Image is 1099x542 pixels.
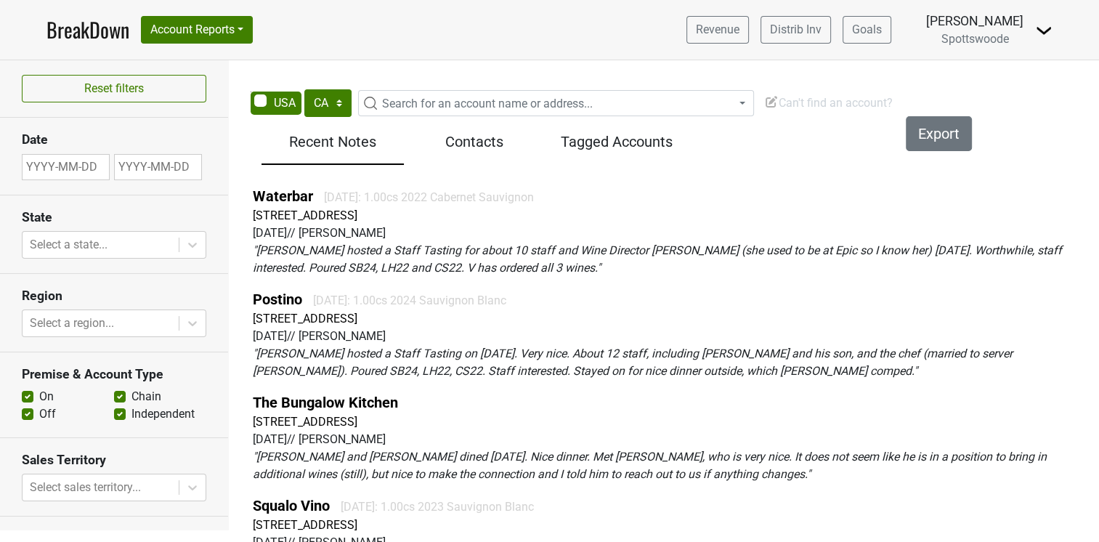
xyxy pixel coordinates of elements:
[313,294,506,307] span: [DATE]: 1.00cs 2024 Sauvignon Blanc
[269,133,397,150] h5: Recent Notes
[22,75,206,102] button: Reset filters
[686,16,749,44] a: Revenue
[22,154,110,180] input: YYYY-MM-DD
[253,243,1062,275] em: " [PERSON_NAME] hosted a Staff Tasting for about 10 staff and Wine Director [PERSON_NAME] (she us...
[906,116,972,151] button: Export
[46,15,129,45] a: BreakDown
[253,187,313,205] a: Waterbar
[253,328,1093,345] div: [DATE] // [PERSON_NAME]
[253,225,1093,242] div: [DATE] // [PERSON_NAME]
[253,518,357,532] a: [STREET_ADDRESS]
[253,291,302,308] a: Postino
[131,405,195,423] label: Independent
[764,96,893,110] span: Can't find an account?
[253,415,357,429] a: [STREET_ADDRESS]
[1035,22,1053,39] img: Dropdown Menu
[553,133,681,150] h5: Tagged Accounts
[253,347,1013,378] em: " [PERSON_NAME] hosted a Staff Tasting on [DATE]. Very nice. About 12 staff, including [PERSON_NA...
[382,97,593,110] span: Search for an account name or address...
[253,497,330,514] a: Squalo Vino
[39,388,54,405] label: On
[843,16,891,44] a: Goals
[141,16,253,44] button: Account Reports
[22,367,206,382] h3: Premise & Account Type
[764,94,779,109] img: Edit
[253,431,1093,448] div: [DATE] // [PERSON_NAME]
[131,388,161,405] label: Chain
[253,450,1047,481] em: " [PERSON_NAME] and [PERSON_NAME] dined [DATE]. Nice dinner. Met [PERSON_NAME], who is very nice....
[22,453,206,468] h3: Sales Territory
[22,210,206,225] h3: State
[253,209,357,222] a: [STREET_ADDRESS]
[22,132,206,147] h3: Date
[926,12,1023,31] div: [PERSON_NAME]
[114,154,202,180] input: YYYY-MM-DD
[253,312,357,325] a: [STREET_ADDRESS]
[411,133,539,150] h5: Contacts
[253,394,398,411] a: The Bungalow Kitchen
[39,405,56,423] label: Off
[941,32,1009,46] span: Spottswoode
[22,288,206,304] h3: Region
[324,190,534,204] span: [DATE]: 1.00cs 2022 Cabernet Sauvignon
[761,16,831,44] a: Distrib Inv
[341,500,534,514] span: [DATE]: 1.00cs 2023 Sauvignon Blanc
